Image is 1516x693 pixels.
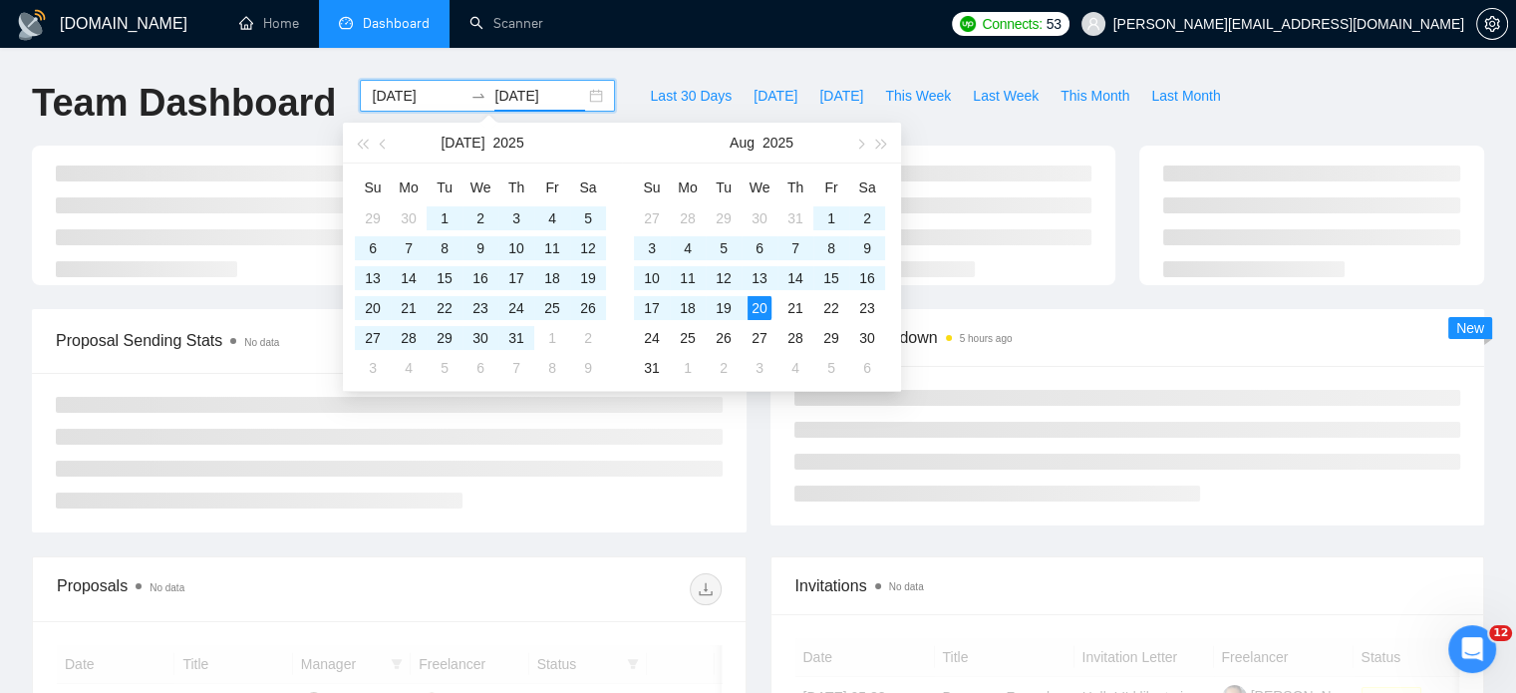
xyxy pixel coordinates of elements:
[1086,17,1100,31] span: user
[640,326,664,350] div: 24
[1061,85,1129,107] span: This Month
[670,233,706,263] td: 2025-08-04
[576,356,600,380] div: 9
[570,233,606,263] td: 2025-07-12
[534,263,570,293] td: 2025-07-18
[462,172,498,203] th: We
[57,573,389,605] div: Proposals
[819,85,863,107] span: [DATE]
[540,236,564,260] div: 11
[1456,320,1484,336] span: New
[874,80,962,112] button: This Week
[813,203,849,233] td: 2025-08-01
[634,293,670,323] td: 2025-08-17
[355,263,391,293] td: 2025-07-13
[742,323,777,353] td: 2025-08-27
[676,206,700,230] div: 28
[712,296,736,320] div: 19
[576,266,600,290] div: 19
[855,206,879,230] div: 2
[391,233,427,263] td: 2025-07-07
[498,263,534,293] td: 2025-07-17
[676,326,700,350] div: 25
[150,582,184,593] span: No data
[433,326,456,350] div: 29
[468,266,492,290] div: 16
[777,203,813,233] td: 2025-07-31
[498,203,534,233] td: 2025-07-03
[540,356,564,380] div: 8
[361,236,385,260] div: 6
[570,263,606,293] td: 2025-07-19
[748,296,771,320] div: 20
[748,236,771,260] div: 6
[498,293,534,323] td: 2025-07-24
[730,123,755,163] button: Aug
[634,263,670,293] td: 2025-08-10
[427,233,462,263] td: 2025-07-08
[783,356,807,380] div: 4
[849,233,885,263] td: 2025-08-09
[783,236,807,260] div: 7
[534,233,570,263] td: 2025-07-11
[355,323,391,353] td: 2025-07-27
[960,333,1013,344] time: 5 hours ago
[855,326,879,350] div: 30
[777,263,813,293] td: 2025-08-14
[570,293,606,323] td: 2025-07-26
[427,263,462,293] td: 2025-07-15
[742,172,777,203] th: We
[470,88,486,104] span: swap-right
[576,296,600,320] div: 26
[712,356,736,380] div: 2
[504,266,528,290] div: 17
[391,353,427,383] td: 2025-08-04
[813,263,849,293] td: 2025-08-15
[1476,16,1508,32] a: setting
[819,326,843,350] div: 29
[427,353,462,383] td: 2025-08-05
[576,206,600,230] div: 5
[1448,625,1496,673] iframe: Intercom live chat
[670,172,706,203] th: Mo
[397,356,421,380] div: 4
[534,203,570,233] td: 2025-07-04
[363,15,430,32] span: Dashboard
[640,236,664,260] div: 3
[540,296,564,320] div: 25
[795,573,1460,598] span: Invitations
[777,233,813,263] td: 2025-08-07
[813,233,849,263] td: 2025-08-08
[504,206,528,230] div: 3
[712,326,736,350] div: 26
[397,206,421,230] div: 30
[849,263,885,293] td: 2025-08-16
[634,323,670,353] td: 2025-08-24
[391,263,427,293] td: 2025-07-14
[361,266,385,290] div: 13
[361,356,385,380] div: 3
[339,16,353,30] span: dashboard
[808,80,874,112] button: [DATE]
[1476,8,1508,40] button: setting
[640,356,664,380] div: 31
[355,203,391,233] td: 2025-06-29
[706,353,742,383] td: 2025-09-02
[361,206,385,230] div: 29
[742,293,777,323] td: 2025-08-20
[676,266,700,290] div: 11
[576,236,600,260] div: 12
[391,172,427,203] th: Mo
[433,206,456,230] div: 1
[634,172,670,203] th: Su
[504,356,528,380] div: 7
[748,266,771,290] div: 13
[433,356,456,380] div: 5
[706,263,742,293] td: 2025-08-12
[670,203,706,233] td: 2025-07-28
[1151,85,1220,107] span: Last Month
[570,353,606,383] td: 2025-08-09
[433,296,456,320] div: 22
[504,236,528,260] div: 10
[634,203,670,233] td: 2025-07-27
